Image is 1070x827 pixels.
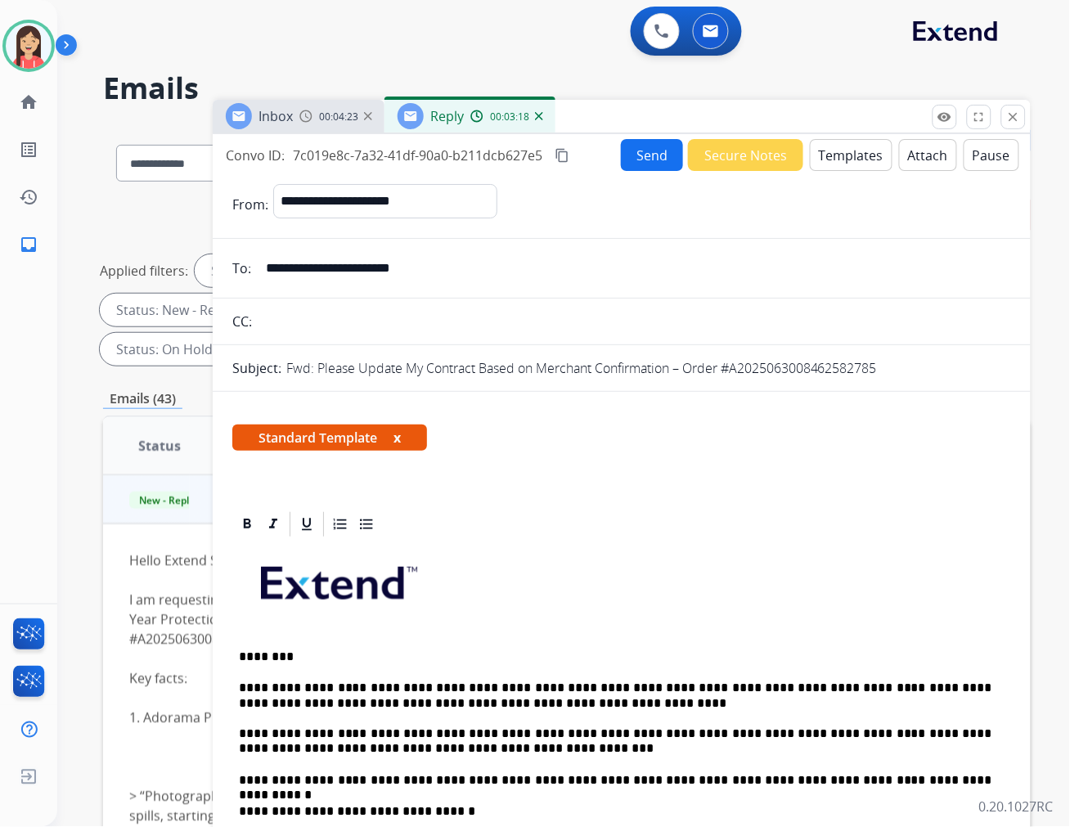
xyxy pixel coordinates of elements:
div: Underline [294,512,319,537]
button: Pause [964,139,1019,171]
span: 00:03:18 [490,110,529,124]
mat-icon: list_alt [19,140,38,160]
p: Convo ID: [226,146,285,165]
div: Status: On Hold - Servicers [100,333,319,366]
span: Standard Template [232,425,427,451]
p: To: [232,258,251,278]
button: Templates [810,139,892,171]
p: Fwd: Please Update My Contract Based on Merchant Confirmation – Order #A2025063008462582785 [286,358,877,378]
p: Applied filters: [100,261,188,281]
p: From: [232,195,268,214]
p: 0.20.1027RC [979,798,1054,817]
span: Reply [430,107,464,125]
mat-icon: close [1006,110,1021,124]
p: Emails (43) [103,389,182,409]
mat-icon: remove_red_eye [937,110,952,124]
span: 00:04:23 [319,110,358,124]
button: Secure Notes [688,139,803,171]
span: Inbox [259,107,293,125]
div: Selected agents: 2 [195,254,339,287]
div: Bullet List [354,512,379,537]
div: Ordered List [328,512,353,537]
span: Status [138,436,181,456]
button: Send [621,139,683,171]
p: CC: [232,312,252,331]
span: New - Reply [129,492,204,509]
div: Status: New - Reply [100,294,272,326]
div: 1. Adorama Protect advertising states: [129,708,830,727]
div: > “Photography and video equipment include coverage for accidental damage protection, such as dro... [129,786,830,825]
div: Hello Extend Support, [129,551,830,570]
mat-icon: history [19,187,38,207]
span: 7c019e8c-7a32-41df-90a0-b211dcb627e5 [293,146,542,164]
mat-icon: fullscreen [972,110,987,124]
div: I am requesting an immediate correction to my coverage start date and claim status for my Adorama... [129,590,830,649]
mat-icon: content_copy [555,148,569,163]
h2: Emails [103,72,1031,105]
button: Attach [899,139,957,171]
div: Italic [261,512,285,537]
p: Subject: [232,358,281,378]
div: Bold [235,512,259,537]
div: Key facts: [129,668,830,688]
mat-icon: inbox [19,235,38,254]
img: avatar [6,23,52,69]
mat-icon: home [19,92,38,112]
button: x [393,428,401,447]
